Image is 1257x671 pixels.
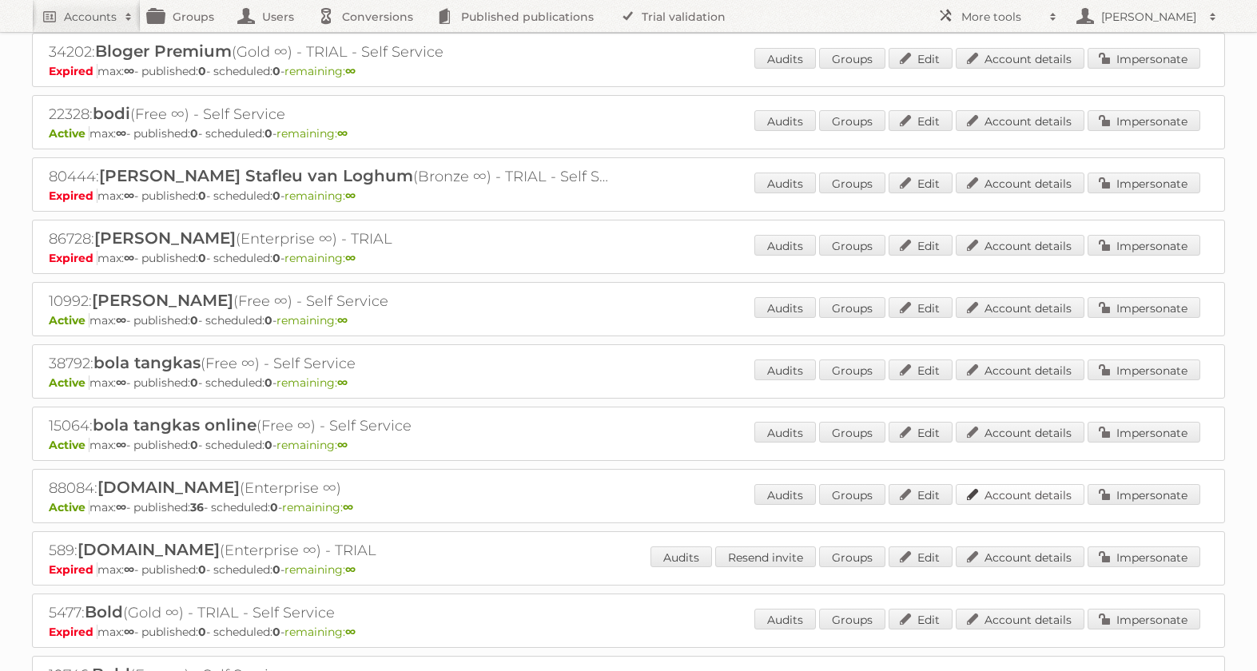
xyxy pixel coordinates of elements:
p: max: - published: - scheduled: - [49,126,1208,141]
strong: ∞ [345,625,356,639]
a: Edit [889,297,953,318]
strong: ∞ [345,562,356,577]
a: Edit [889,422,953,443]
p: max: - published: - scheduled: - [49,562,1208,577]
span: Active [49,313,90,328]
strong: 0 [272,64,280,78]
h2: [PERSON_NAME] [1097,9,1201,25]
span: Active [49,438,90,452]
a: Groups [819,235,885,256]
span: remaining: [284,189,356,203]
span: bola tangkas [93,353,201,372]
a: Impersonate [1088,484,1200,505]
span: remaining: [284,251,356,265]
strong: ∞ [116,313,126,328]
strong: 0 [198,189,206,203]
a: Audits [754,484,816,505]
span: Expired [49,251,97,265]
strong: ∞ [124,562,134,577]
a: Impersonate [1088,48,1200,69]
a: Groups [819,546,885,567]
a: Audits [754,359,816,380]
strong: 0 [272,189,280,203]
span: remaining: [284,64,356,78]
a: Account details [956,484,1084,505]
span: Bold [85,602,123,621]
a: Account details [956,173,1084,193]
a: Impersonate [1088,235,1200,256]
a: Impersonate [1088,110,1200,131]
span: Bloger Premium [95,42,232,61]
h2: 34202: (Gold ∞) - TRIAL - Self Service [49,42,608,62]
a: Edit [889,484,953,505]
span: remaining: [282,500,353,514]
a: Groups [819,297,885,318]
a: Audits [754,422,816,443]
strong: ∞ [124,64,134,78]
span: remaining: [276,375,348,390]
h2: 22328: (Free ∞) - Self Service [49,104,608,125]
a: Account details [956,359,1084,380]
a: Account details [956,48,1084,69]
span: Expired [49,189,97,203]
a: Groups [819,359,885,380]
a: Account details [956,297,1084,318]
h2: 80444: (Bronze ∞) - TRIAL - Self Service [49,166,608,187]
span: Active [49,500,90,514]
p: max: - published: - scheduled: - [49,625,1208,639]
span: [PERSON_NAME] [92,291,233,310]
a: Impersonate [1088,173,1200,193]
a: Edit [889,235,953,256]
strong: ∞ [116,126,126,141]
h2: 589: (Enterprise ∞) - TRIAL [49,540,608,561]
h2: 5477: (Gold ∞) - TRIAL - Self Service [49,602,608,623]
strong: ∞ [337,313,348,328]
strong: ∞ [337,126,348,141]
span: remaining: [284,625,356,639]
a: Audits [754,609,816,629]
a: Audits [754,48,816,69]
a: Edit [889,546,953,567]
a: Impersonate [1088,609,1200,629]
strong: 0 [198,64,206,78]
a: Edit [889,110,953,131]
strong: 36 [190,500,204,514]
strong: ∞ [116,375,126,390]
a: Resend invite [715,546,816,567]
a: Audits [650,546,712,567]
a: Groups [819,48,885,69]
strong: ∞ [337,375,348,390]
a: Groups [819,173,885,193]
span: Expired [49,562,97,577]
a: Edit [889,48,953,69]
strong: 0 [198,251,206,265]
strong: ∞ [345,189,356,203]
strong: 0 [198,562,206,577]
strong: 0 [265,438,272,452]
a: Groups [819,609,885,629]
a: Audits [754,297,816,318]
span: remaining: [276,313,348,328]
strong: ∞ [345,64,356,78]
p: max: - published: - scheduled: - [49,313,1208,328]
strong: 0 [272,251,280,265]
h2: Accounts [64,9,117,25]
strong: 0 [198,625,206,639]
a: Audits [754,173,816,193]
strong: 0 [272,562,280,577]
p: max: - published: - scheduled: - [49,375,1208,390]
strong: ∞ [345,251,356,265]
strong: ∞ [337,438,348,452]
a: Audits [754,110,816,131]
a: Audits [754,235,816,256]
strong: 0 [270,500,278,514]
strong: 0 [190,126,198,141]
strong: ∞ [124,251,134,265]
a: Impersonate [1088,422,1200,443]
span: [PERSON_NAME] [94,228,236,248]
a: Groups [819,110,885,131]
a: Groups [819,484,885,505]
a: Impersonate [1088,359,1200,380]
a: Account details [956,609,1084,629]
a: Groups [819,422,885,443]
